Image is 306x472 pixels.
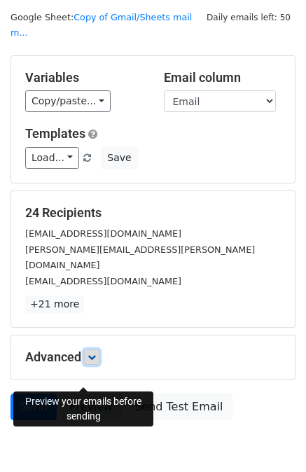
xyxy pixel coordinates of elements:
small: [EMAIL_ADDRESS][DOMAIN_NAME] [25,228,181,239]
a: Send Test Email [125,394,232,420]
a: Copy/paste... [25,90,111,112]
button: Save [101,147,137,169]
a: Load... [25,147,79,169]
small: [PERSON_NAME][EMAIL_ADDRESS][PERSON_NAME][DOMAIN_NAME] [25,244,255,271]
h5: Email column [164,70,281,85]
h5: Variables [25,70,143,85]
iframe: Chat Widget [236,405,306,472]
div: Preview your emails before sending [13,391,153,426]
a: Templates [25,126,85,141]
a: Send [11,394,57,420]
a: +21 more [25,296,84,313]
span: Daily emails left: 50 [202,10,295,25]
small: Google Sheet: [11,12,192,39]
a: Daily emails left: 50 [202,12,295,22]
h5: Advanced [25,349,281,365]
h5: 24 Recipients [25,205,281,221]
small: [EMAIL_ADDRESS][DOMAIN_NAME] [25,276,181,286]
a: Copy of Gmail/Sheets mail m... [11,12,192,39]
